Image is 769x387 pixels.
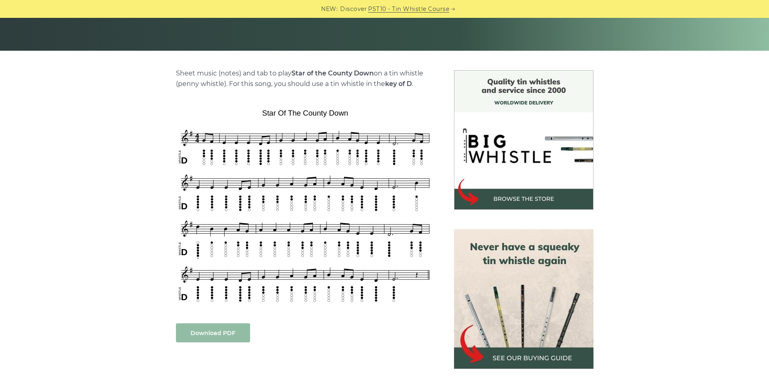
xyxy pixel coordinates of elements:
a: PST10 - Tin Whistle Course [368,4,449,14]
img: BigWhistle Tin Whistle Store [454,70,593,210]
span: NEW: [321,4,338,14]
strong: Star of the County Down [291,69,374,77]
p: Sheet music (notes) and tab to play on a tin whistle (penny whistle). For this song, you should u... [176,68,435,89]
img: Star of the County Down Tin Whistle Tab & Sheet Music [176,106,435,307]
strong: key of D [385,80,412,88]
a: Download PDF [176,323,250,342]
span: Discover [340,4,367,14]
img: tin whistle buying guide [454,229,593,369]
